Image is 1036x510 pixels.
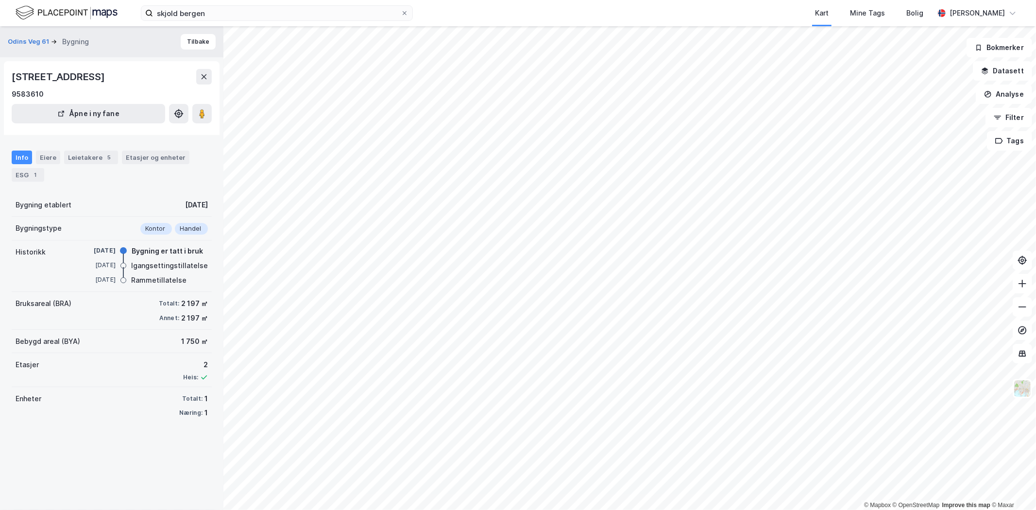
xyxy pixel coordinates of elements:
div: Etasjer [16,359,39,371]
button: Tilbake [181,34,216,50]
div: 2 [183,359,208,371]
div: Totalt: [182,395,203,403]
button: Odins Veg 61 [8,37,51,47]
div: Kart [815,7,829,19]
div: [DATE] [77,261,116,270]
input: Søk på adresse, matrikkel, gårdeiere, leietakere eller personer [153,6,401,20]
img: logo.f888ab2527a4732fd821a326f86c7f29.svg [16,4,118,21]
div: Igangsettingstillatelse [131,260,208,272]
div: [STREET_ADDRESS] [12,69,107,85]
div: Bruksareal (BRA) [16,298,71,309]
div: Rammetillatelse [131,274,187,286]
div: 9583610 [12,88,44,100]
button: Åpne i ny fane [12,104,165,123]
div: 2 197 ㎡ [181,298,208,309]
a: OpenStreetMap [893,502,940,509]
div: 1 750 ㎡ [181,336,208,347]
div: Bygning er tatt i bruk [132,245,203,257]
button: Datasett [973,61,1032,81]
a: Mapbox [864,502,891,509]
div: Historikk [16,246,46,258]
div: Enheter [16,393,41,405]
button: Tags [987,131,1032,151]
div: 1 [31,170,40,180]
div: Bolig [906,7,923,19]
div: Leietakere [64,151,118,164]
div: [DATE] [185,199,208,211]
div: [DATE] [77,246,116,255]
div: Totalt: [159,300,179,307]
button: Analyse [976,85,1032,104]
div: Bygning [62,36,89,48]
button: Filter [985,108,1032,127]
div: 1 [204,407,208,419]
div: 1 [204,393,208,405]
div: Eiere [36,151,60,164]
a: Improve this map [942,502,990,509]
div: 5 [104,153,114,162]
div: Næring: [179,409,203,417]
img: Z [1013,379,1032,398]
iframe: Chat Widget [987,463,1036,510]
div: Info [12,151,32,164]
div: 2 197 ㎡ [181,312,208,324]
div: [PERSON_NAME] [950,7,1005,19]
div: ESG [12,168,44,182]
div: Etasjer og enheter [126,153,186,162]
div: Bebygd areal (BYA) [16,336,80,347]
div: Bygning etablert [16,199,71,211]
div: Heis: [183,374,198,381]
button: Bokmerker [967,38,1032,57]
div: Annet: [159,314,179,322]
div: Kontrollprogram for chat [987,463,1036,510]
div: Bygningstype [16,222,62,234]
div: [DATE] [77,275,116,284]
div: Mine Tags [850,7,885,19]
